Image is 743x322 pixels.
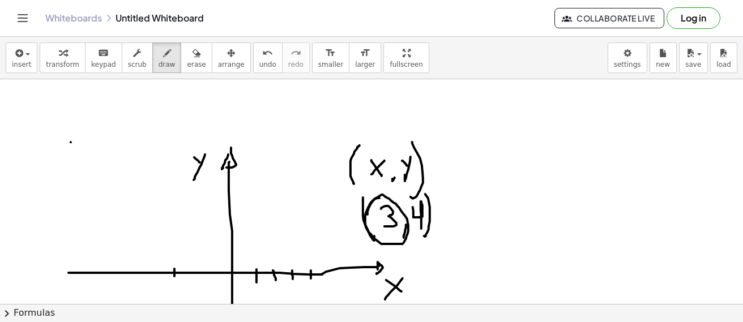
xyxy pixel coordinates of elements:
button: redoredo [282,42,310,73]
button: scrub [122,42,153,73]
span: settings [614,61,641,68]
button: save [679,42,708,73]
span: new [656,61,670,68]
span: erase [187,61,206,68]
button: insert [6,42,37,73]
i: format_size [325,46,336,60]
i: undo [262,46,273,60]
span: draw [159,61,176,68]
span: keypad [91,61,116,68]
button: Log in [667,7,720,29]
a: Whiteboards [45,12,102,24]
button: transform [40,42,86,73]
button: undoundo [253,42,283,73]
button: draw [152,42,182,73]
span: fullscreen [390,61,422,68]
button: erase [181,42,212,73]
span: transform [46,61,79,68]
button: keyboardkeypad [85,42,122,73]
button: arrange [212,42,251,73]
i: format_size [360,46,370,60]
button: settings [608,42,647,73]
span: redo [288,61,304,68]
span: insert [12,61,31,68]
i: keyboard [98,46,109,60]
i: redo [291,46,301,60]
button: Toggle navigation [14,9,32,27]
button: load [710,42,737,73]
span: smaller [318,61,343,68]
span: scrub [128,61,147,68]
button: format_sizesmaller [312,42,349,73]
button: new [650,42,677,73]
span: Collaborate Live [564,13,655,23]
span: larger [355,61,375,68]
button: fullscreen [383,42,429,73]
button: format_sizelarger [349,42,381,73]
span: undo [259,61,276,68]
button: Collaborate Live [554,8,664,28]
span: load [716,61,731,68]
span: arrange [218,61,245,68]
span: save [685,61,701,68]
